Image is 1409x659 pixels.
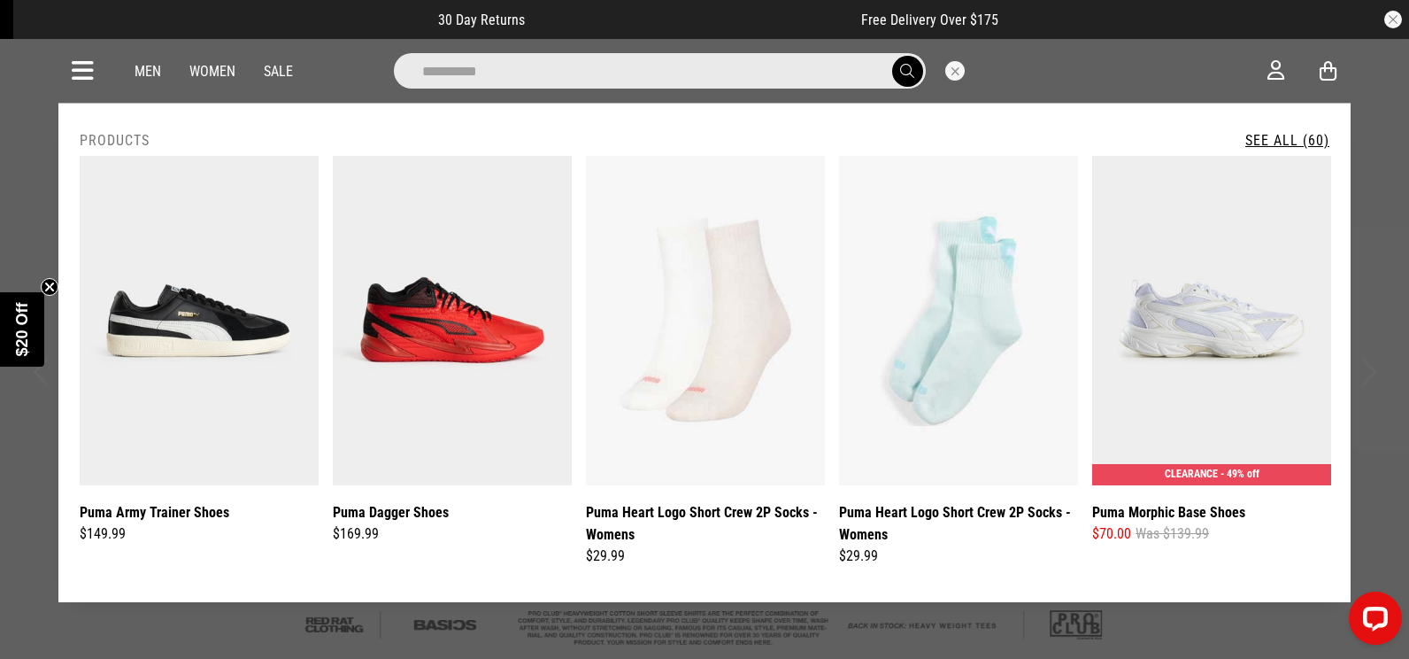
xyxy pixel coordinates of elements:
[80,523,319,545] div: $149.99
[41,278,58,296] button: Close teaser
[1165,468,1218,480] span: CLEARANCE
[839,501,1078,546] a: Puma Heart Logo Short Crew 2P Socks - Womens
[333,156,572,485] img: Puma Dagger Shoes in Red
[264,63,293,80] a: Sale
[586,501,825,546] a: Puma Heart Logo Short Crew 2P Socks - Womens
[586,156,825,485] img: Puma Heart Logo Short Crew 2p Socks - Womens in Beige
[1092,523,1131,545] span: $70.00
[839,156,1078,485] img: Puma Heart Logo Short Crew 2p Socks - Womens in Green
[1245,132,1329,149] a: See All (60)
[13,302,31,356] span: $20 Off
[861,12,998,28] span: Free Delivery Over $175
[945,61,965,81] button: Close search
[1136,523,1209,545] span: Was $139.99
[1092,156,1331,485] img: Puma Morphic Base Shoes in White
[80,156,319,485] img: Puma Army Trainer Shoes in Black
[1335,585,1409,659] iframe: LiveChat chat widget
[333,501,449,523] a: Puma Dagger Shoes
[586,546,825,567] div: $29.99
[189,63,235,80] a: Women
[1092,501,1245,523] a: Puma Morphic Base Shoes
[839,546,1078,567] div: $29.99
[560,11,826,28] iframe: Customer reviews powered by Trustpilot
[333,523,572,545] div: $169.99
[438,12,525,28] span: 30 Day Returns
[80,132,150,149] h2: Products
[1220,468,1259,480] span: - 49% off
[80,501,229,523] a: Puma Army Trainer Shoes
[135,63,161,80] a: Men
